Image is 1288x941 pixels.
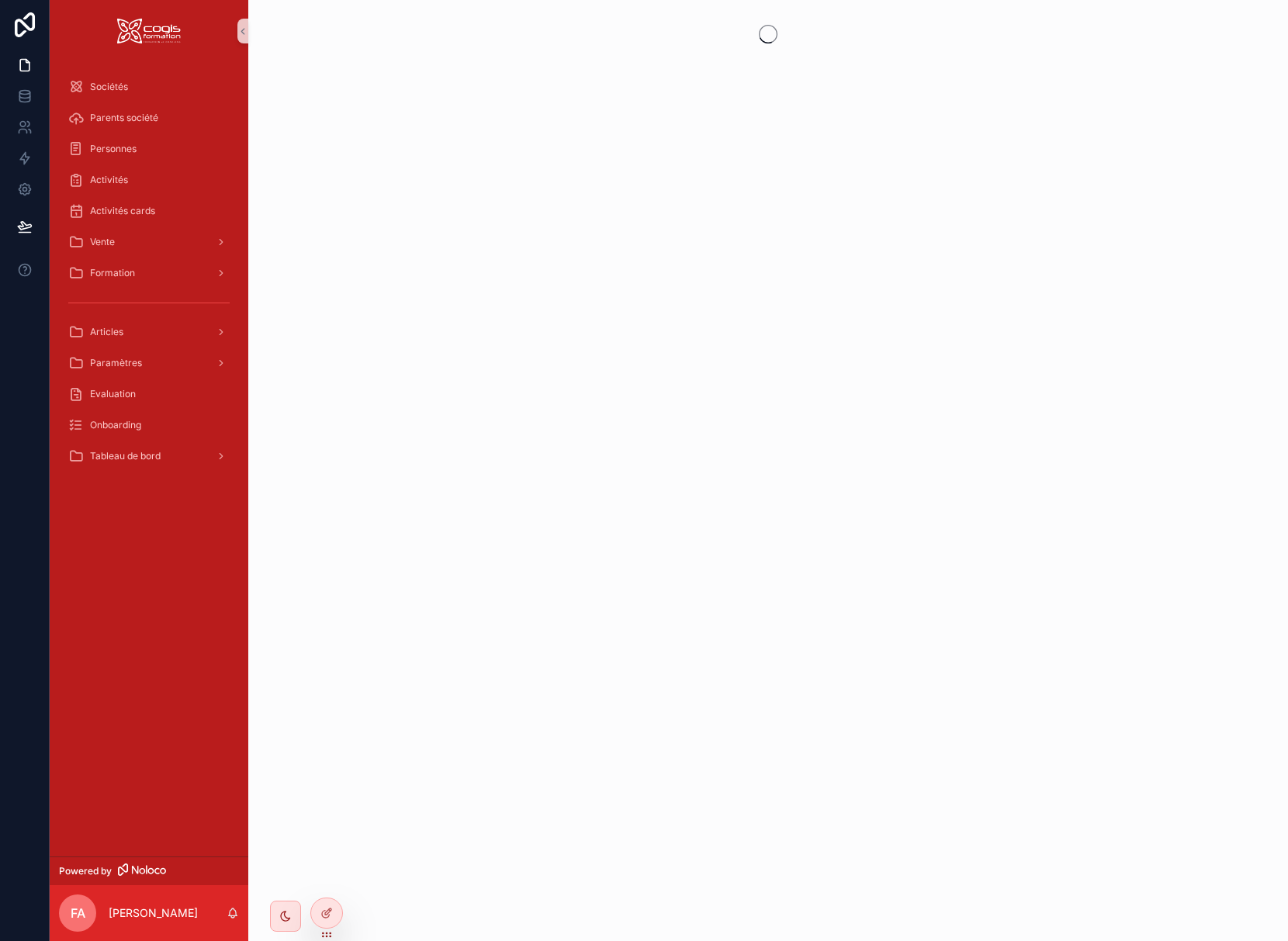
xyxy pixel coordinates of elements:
span: Parents société [90,112,158,124]
span: FA [71,904,85,922]
a: Evaluation [59,380,239,408]
span: Formation [90,267,135,279]
a: Activités cards [59,197,239,225]
a: Articles [59,318,239,346]
span: Powered by [59,865,112,877]
img: App logo [117,19,181,43]
span: Activités cards [90,205,155,217]
a: Vente [59,228,239,256]
a: Sociétés [59,73,239,101]
a: Formation [59,259,239,287]
a: Personnes [59,135,239,163]
span: Onboarding [90,419,141,431]
span: Personnes [90,143,137,155]
span: Activités [90,174,128,186]
a: Activités [59,166,239,194]
span: Tableau de bord [90,450,161,462]
a: Parents société [59,104,239,132]
span: Paramètres [90,357,142,369]
span: Vente [90,236,115,248]
span: Evaluation [90,388,136,400]
p: [PERSON_NAME] [109,905,198,921]
a: Tableau de bord [59,442,239,470]
div: scrollable content [50,62,248,490]
a: Onboarding [59,411,239,439]
span: Sociétés [90,81,128,93]
a: Paramètres [59,349,239,377]
a: Powered by [50,856,248,885]
span: Articles [90,326,123,338]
